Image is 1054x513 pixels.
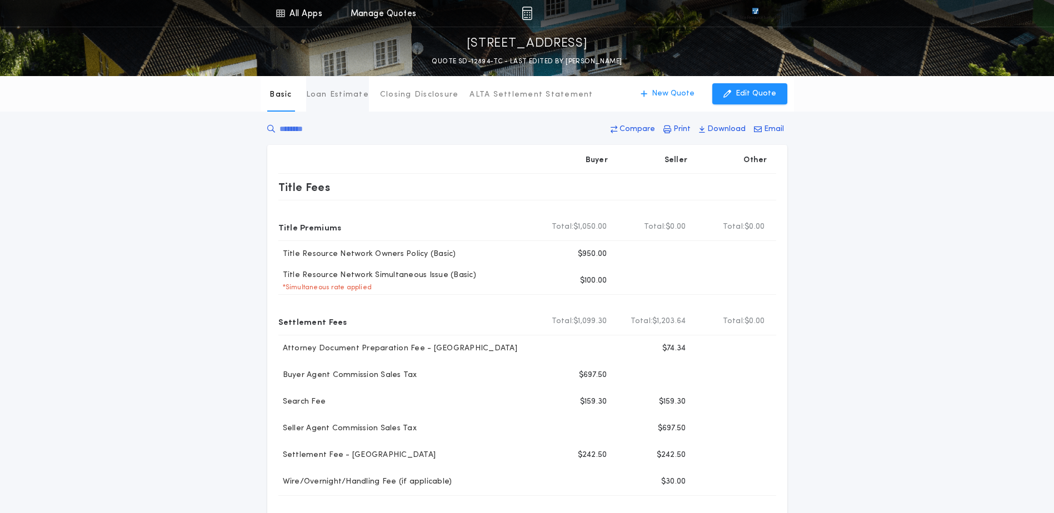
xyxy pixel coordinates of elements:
img: vs-icon [732,8,778,19]
p: Seller [665,155,688,166]
p: ALTA Settlement Statement [469,89,593,100]
span: $1,050.00 [573,222,607,233]
p: Title Premiums [278,218,342,236]
p: $159.30 [580,396,607,408]
p: Buyer Agent Commission Sales Tax [278,370,417,381]
img: img [522,7,532,20]
button: Email [751,119,787,139]
button: Print [660,119,694,139]
p: $242.50 [578,450,607,461]
b: Total: [552,316,574,327]
p: $30.00 [661,476,686,487]
span: $0.00 [745,316,765,327]
span: $1,203.64 [652,316,686,327]
button: New Quote [630,83,706,104]
p: Search Fee [278,396,326,408]
b: Total: [644,222,666,233]
p: $100.00 [580,275,607,286]
span: $1,099.30 [573,316,607,327]
p: $697.50 [658,423,686,434]
p: Title Resource Network Owners Policy (Basic) [278,249,456,260]
p: Buyer [586,155,608,166]
p: Wire/Overnight/Handling Fee (if applicable) [278,476,452,487]
p: [STREET_ADDRESS] [467,35,588,53]
p: Closing Disclosure [380,89,459,100]
p: Title Fees [278,178,331,196]
button: Compare [607,119,658,139]
p: Other [743,155,767,166]
p: $950.00 [578,249,607,260]
p: Attorney Document Preparation Fee - [GEOGRAPHIC_DATA] [278,343,517,354]
p: $159.30 [659,396,686,408]
p: Seller Agent Commission Sales Tax [278,423,417,434]
p: Settlement Fee - [GEOGRAPHIC_DATA] [278,450,436,461]
b: Total: [552,222,574,233]
b: Total: [723,316,745,327]
span: $0.00 [666,222,686,233]
p: Basic [269,89,292,100]
b: Total: [631,316,653,327]
p: Settlement Fees [278,313,347,330]
p: $697.50 [579,370,607,381]
p: Download [707,124,746,135]
p: Email [764,124,784,135]
p: Edit Quote [736,88,776,99]
p: $74.34 [662,343,686,354]
p: Loan Estimate [306,89,369,100]
p: Print [673,124,691,135]
b: Total: [723,222,745,233]
button: Edit Quote [712,83,787,104]
p: $242.50 [657,450,686,461]
p: Compare [620,124,655,135]
p: * Simultaneous rate applied [278,283,372,292]
p: QUOTE SD-12894-TC - LAST EDITED BY [PERSON_NAME] [432,56,622,67]
p: New Quote [652,88,695,99]
p: Title Resource Network Simultaneous Issue (Basic) [278,270,476,281]
button: Download [696,119,749,139]
span: $0.00 [745,222,765,233]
